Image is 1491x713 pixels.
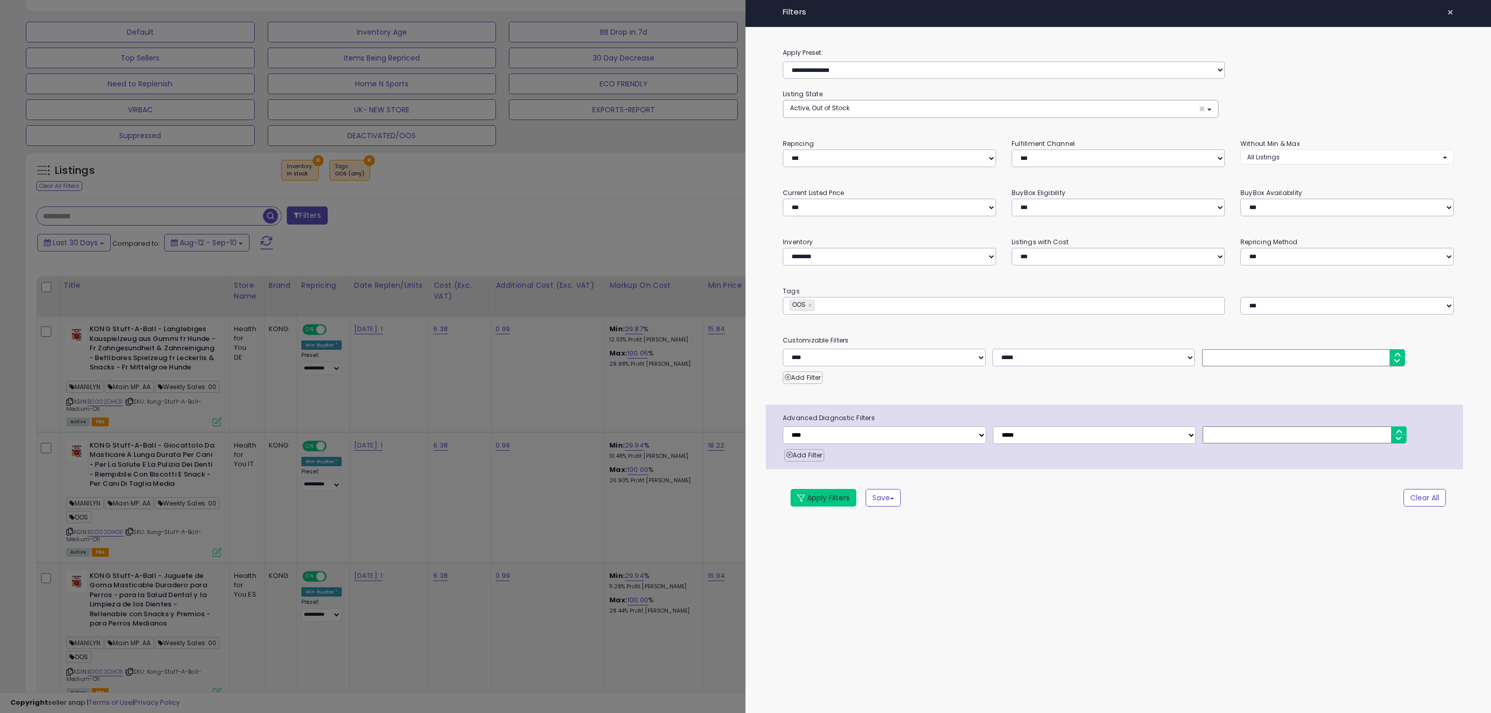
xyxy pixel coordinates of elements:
span: × [1198,103,1205,114]
button: Active, Out of Stock × [783,100,1218,117]
button: Clear All [1404,489,1446,507]
small: Without Min & Max [1240,139,1300,148]
button: Apply Filters [791,489,856,507]
small: Repricing Method [1240,237,1298,246]
small: Listings with Cost [1012,237,1069,246]
small: BuyBox Eligibility [1012,188,1065,197]
button: All Listings [1240,150,1454,165]
button: Add Filter [784,449,824,462]
span: All Listings [1247,153,1280,161]
button: × [1443,5,1458,20]
small: Customizable Filters [775,335,1461,346]
label: Apply Preset: [775,47,1461,58]
small: Fulfillment Channel [1012,139,1075,148]
span: Active, Out of Stock [790,103,850,112]
small: Current Listed Price [783,188,844,197]
a: × [808,300,814,310]
span: × [1447,5,1454,20]
small: BuyBox Availability [1240,188,1302,197]
button: Save [866,489,901,507]
small: Listing State [783,90,823,98]
span: Advanced Diagnostic Filters [775,412,1463,424]
h4: Filters [783,8,1454,17]
span: OOS [790,300,806,309]
small: Tags [775,286,1461,297]
small: Repricing [783,139,814,148]
small: Inventory [783,237,813,246]
button: Add Filter [783,372,823,384]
